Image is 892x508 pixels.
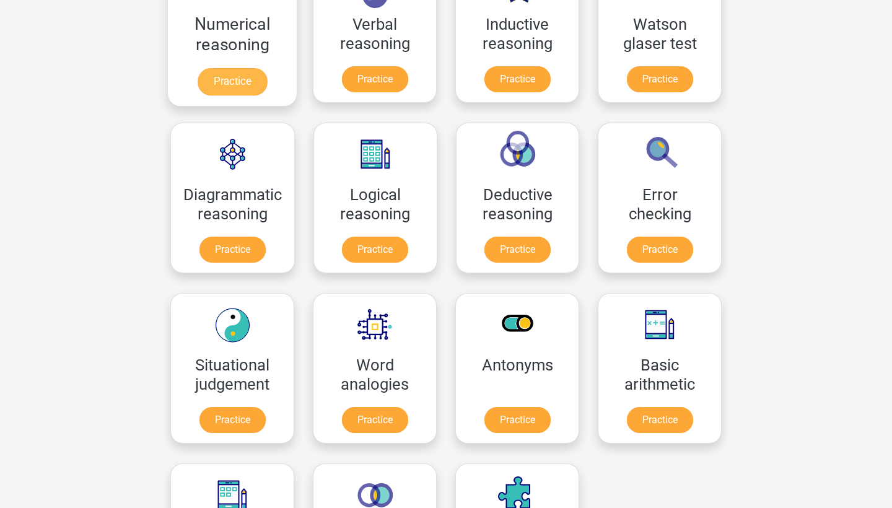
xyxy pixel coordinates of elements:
[484,237,551,263] a: Practice
[627,407,693,433] a: Practice
[342,237,408,263] a: Practice
[198,68,267,95] a: Practice
[627,237,693,263] a: Practice
[484,407,551,433] a: Practice
[199,237,266,263] a: Practice
[342,407,408,433] a: Practice
[484,66,551,92] a: Practice
[627,66,693,92] a: Practice
[342,66,408,92] a: Practice
[199,407,266,433] a: Practice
